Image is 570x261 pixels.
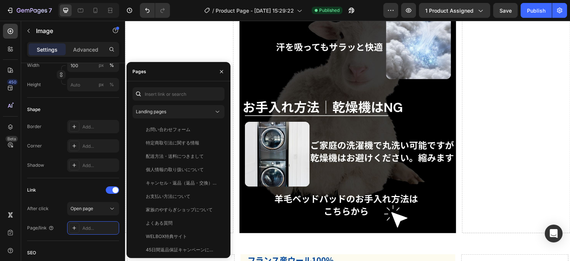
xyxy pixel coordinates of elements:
div: Add... [82,225,117,232]
div: 家族のやすらぎショップについて [146,206,213,213]
span: Landing pages [136,109,166,114]
div: 45日間返品保証キャンペーンにつきまして [146,247,217,253]
button: 1 product assigned [419,3,490,18]
span: / [212,7,214,14]
div: px [99,62,104,69]
p: 7 [49,6,52,15]
button: px [107,80,116,89]
input: Insert link or search [132,87,225,101]
button: 7 [3,3,55,18]
button: Open page [67,202,119,215]
span: Open page [71,206,93,211]
div: After click [27,205,49,212]
div: % [109,81,114,88]
div: Page/link [27,225,54,231]
p: Settings [37,46,58,53]
span: Save [499,7,512,14]
div: 配送方法・送料につきまして [146,153,204,160]
div: Corner [27,143,42,149]
div: 特定商取引法に関する情報 [146,140,199,146]
button: Save [493,3,518,18]
div: Shape [27,106,40,113]
div: Undo/Redo [140,3,170,18]
div: お支払い方法について [146,193,190,200]
div: 個人情報の取り扱いについて [146,166,204,173]
button: % [97,61,106,70]
div: SEO [27,249,36,256]
input: px% [67,78,119,91]
span: 1 product assigned [425,7,474,14]
div: Beta [6,136,18,142]
div: お問い合わせフォーム [146,126,190,133]
p: Image [36,26,99,35]
p: Advanced [73,46,98,53]
div: よくある質問 [146,220,173,226]
div: Shadow [27,162,44,169]
input: px% [67,59,119,72]
div: Border [27,123,42,130]
div: WELBOX特典サイト [146,233,187,240]
span: Product Page - [DATE] 15:29:22 [216,7,294,14]
button: % [97,80,106,89]
div: Add... [82,143,117,150]
div: Link [27,187,36,193]
div: Add... [82,162,117,169]
div: % [109,62,114,69]
button: Landing pages [132,105,225,118]
div: px [99,81,104,88]
span: Published [319,7,340,14]
div: Publish [527,7,546,14]
div: キャンセル・返品（返品・交換）につきまして [146,180,217,186]
div: Pages [132,68,146,75]
label: Height [27,81,41,88]
div: Open Intercom Messenger [545,225,563,242]
label: Width [27,62,39,69]
div: Add... [82,124,117,130]
iframe: Design area [125,21,570,261]
button: Publish [521,3,552,18]
button: px [107,61,116,70]
div: 450 [7,79,18,85]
